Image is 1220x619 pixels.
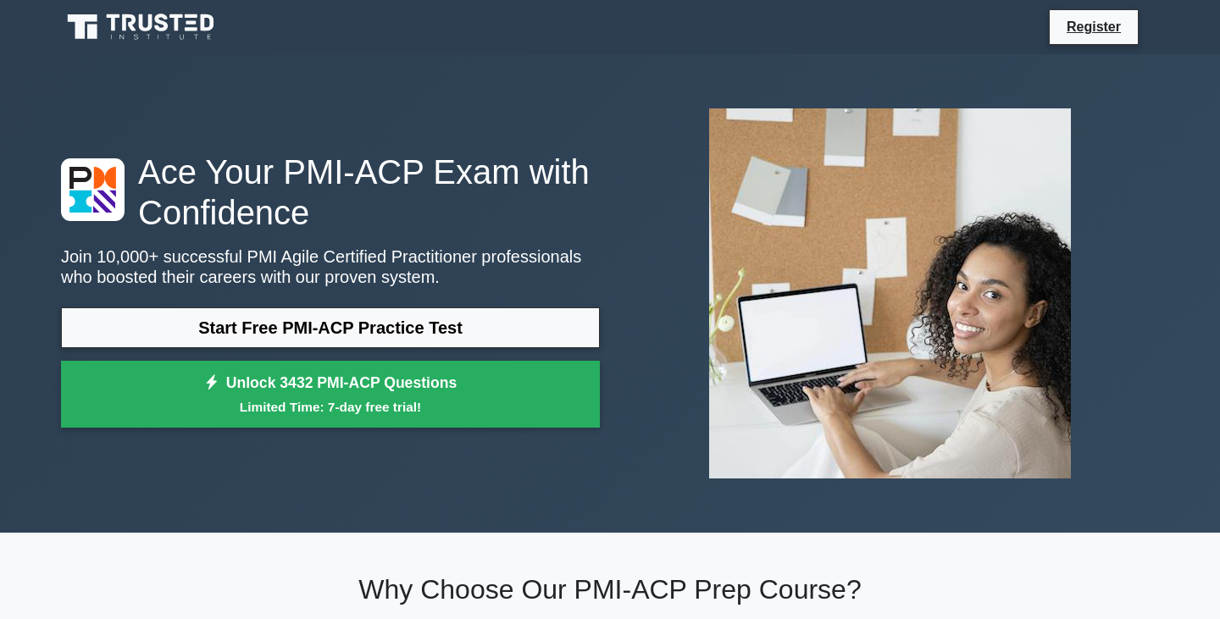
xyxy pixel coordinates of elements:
h1: Ace Your PMI-ACP Exam with Confidence [61,152,600,233]
small: Limited Time: 7-day free trial! [82,397,579,417]
a: Register [1056,16,1131,37]
h2: Why Choose Our PMI-ACP Prep Course? [61,573,1159,605]
p: Join 10,000+ successful PMI Agile Certified Practitioner professionals who boosted their careers ... [61,246,600,287]
a: Start Free PMI-ACP Practice Test [61,307,600,348]
a: Unlock 3432 PMI-ACP QuestionsLimited Time: 7-day free trial! [61,361,600,428]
